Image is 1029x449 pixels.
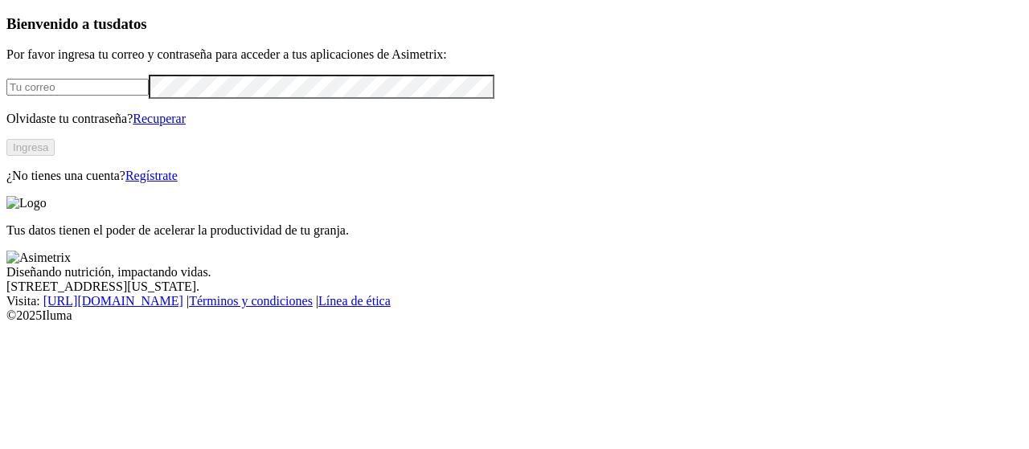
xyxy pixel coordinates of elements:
[113,15,147,32] span: datos
[6,308,1023,323] div: © 2025 Iluma
[6,251,71,265] img: Asimetrix
[318,294,391,308] a: Línea de ética
[6,223,1023,238] p: Tus datos tienen el poder de acelerar la productividad de tu granja.
[6,280,1023,294] div: [STREET_ADDRESS][US_STATE].
[6,294,1023,308] div: Visita : | |
[189,294,313,308] a: Términos y condiciones
[6,47,1023,62] p: Por favor ingresa tu correo y contraseña para acceder a tus aplicaciones de Asimetrix:
[6,112,1023,126] p: Olvidaste tu contraseña?
[6,196,47,210] img: Logo
[125,169,178,182] a: Regístrate
[43,294,183,308] a: [URL][DOMAIN_NAME]
[6,15,1023,33] h3: Bienvenido a tus
[6,79,149,96] input: Tu correo
[6,139,55,156] button: Ingresa
[6,169,1023,183] p: ¿No tienes una cuenta?
[133,112,186,125] a: Recuperar
[6,265,1023,280] div: Diseñando nutrición, impactando vidas.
